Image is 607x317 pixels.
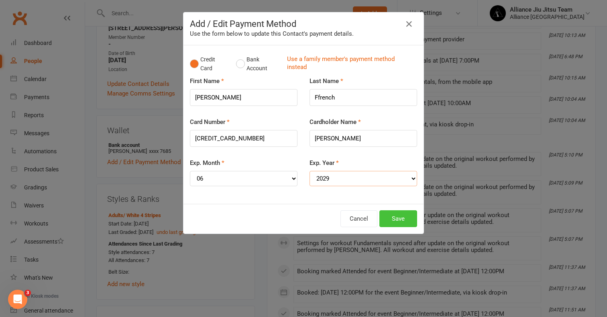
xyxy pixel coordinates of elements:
iframe: Intercom live chat [8,290,27,309]
input: Name on card [310,130,417,147]
a: Use a family member's payment method instead [287,55,413,73]
button: Close [403,18,416,30]
label: First Name [190,76,224,86]
label: Card Number [190,117,230,127]
button: Bank Account [236,52,281,76]
span: 3 [24,290,31,296]
label: Cardholder Name [310,117,361,127]
h4: Add / Edit Payment Method [190,19,417,29]
div: Use the form below to update this Contact's payment details. [190,29,417,39]
label: Exp. Year [310,158,339,168]
button: Cancel [340,210,377,227]
button: Credit Card [190,52,228,76]
button: Save [379,210,417,227]
label: Exp. Month [190,158,224,168]
label: Last Name [310,76,343,86]
input: XXXX-XXXX-XXXX-XXXX [190,130,297,147]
